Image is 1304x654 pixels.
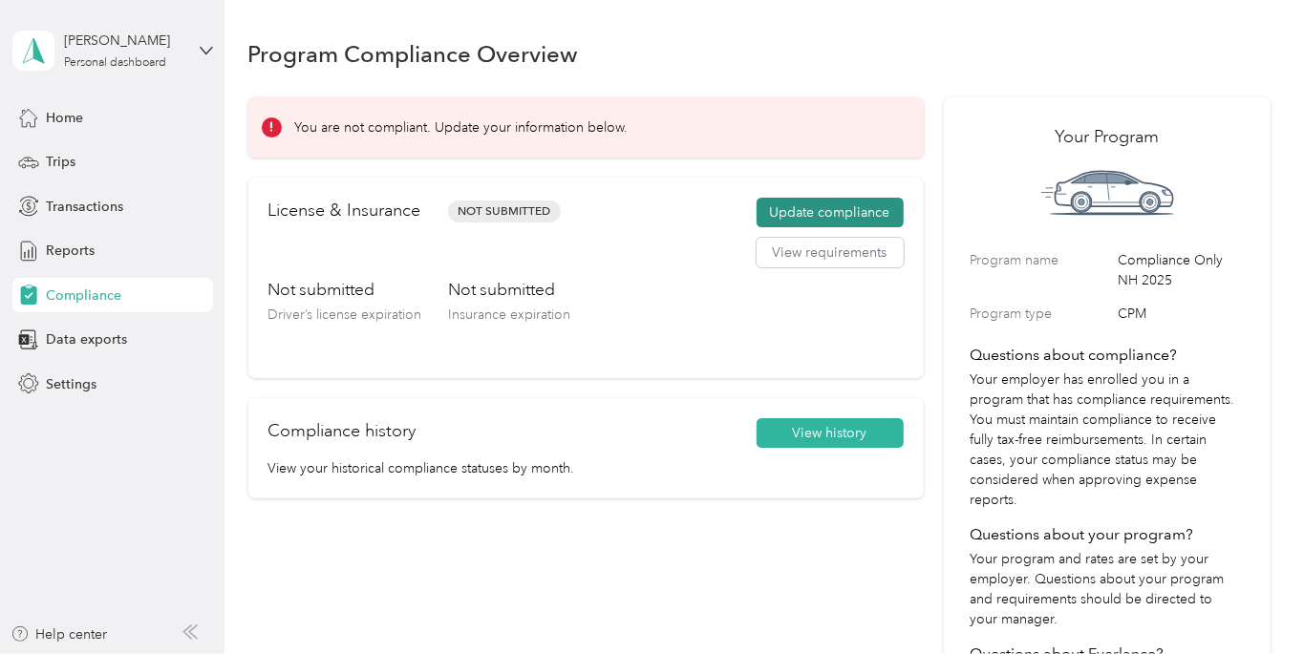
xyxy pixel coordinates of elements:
span: Insurance expiration [449,306,571,323]
p: Your employer has enrolled you in a program that has compliance requirements. You must maintain c... [971,369,1245,510]
div: [PERSON_NAME] [64,31,183,51]
span: Reports [46,241,95,261]
h2: Your Program [971,124,1245,150]
h3: Not submitted [268,278,422,302]
p: You are not compliant. Update your information below. [295,117,629,137]
h1: Program Compliance Overview [248,44,579,64]
p: Your program and rates are set by your employer. Questions about your program and requirements sh... [971,549,1245,629]
button: View requirements [757,238,904,268]
span: Trips [46,152,75,172]
iframe: Everlance-gr Chat Button Frame [1197,547,1304,654]
h4: Questions about your program? [971,523,1245,546]
span: Not Submitted [448,200,561,222]
button: Update compliance [757,198,904,228]
label: Program type [971,304,1112,324]
span: Compliance [46,285,121,306]
div: Personal dashboard [64,57,166,69]
span: Settings [46,374,96,394]
h2: Compliance history [268,418,417,444]
h4: Questions about compliance? [971,344,1245,367]
button: View history [757,418,904,449]
span: Compliance Only NH 2025 [1119,250,1245,290]
p: View your historical compliance statuses by month. [268,458,904,478]
span: CPM [1119,304,1245,324]
h2: License & Insurance [268,198,421,223]
label: Program name [971,250,1112,290]
span: Transactions [46,197,123,217]
span: Data exports [46,329,127,349]
h3: Not submitted [449,278,571,302]
span: Home [46,108,83,128]
button: Help center [11,624,108,644]
span: Driver’s license expiration [268,306,422,323]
